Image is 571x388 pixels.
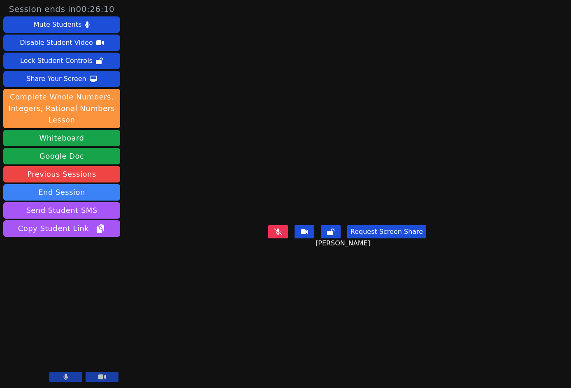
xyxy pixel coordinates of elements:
[3,53,120,69] button: Lock Student Controls
[316,238,372,248] span: [PERSON_NAME]
[3,130,120,146] button: Whiteboard
[34,18,81,31] div: Mute Students
[9,3,115,15] span: Session ends in
[18,223,105,234] span: Copy Student Link
[3,71,120,87] button: Share Your Screen
[3,16,120,33] button: Mute Students
[3,184,120,201] button: End Session
[3,89,120,128] button: Complete Whole Numbers, Integers, Rational Numbers Lesson
[3,148,120,164] a: Google Doc
[20,54,93,67] div: Lock Student Controls
[3,166,120,182] a: Previous Sessions
[3,220,120,237] button: Copy Student Link
[3,202,120,219] button: Send Student SMS
[347,225,426,238] button: Request Screen Share
[20,36,93,49] div: Disable Student Video
[3,35,120,51] button: Disable Student Video
[76,4,115,14] time: 00:26:10
[26,72,86,85] div: Share Your Screen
